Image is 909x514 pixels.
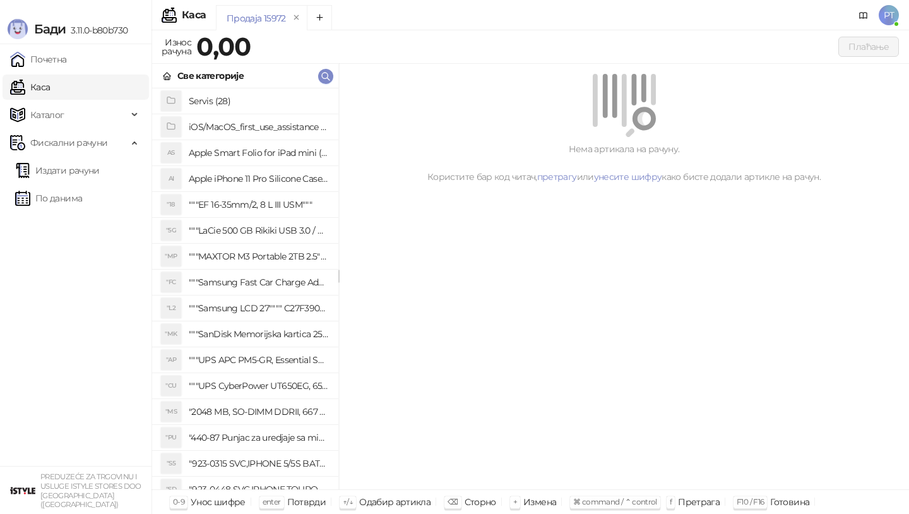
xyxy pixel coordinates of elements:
[359,494,431,510] div: Одабир артикла
[30,130,107,155] span: Фискални рачуни
[354,142,894,184] div: Нема артикала на рачуну. Користите бар код читач, или како бисте додали артикле на рачун.
[879,5,899,25] span: PT
[10,75,50,100] a: Каса
[523,494,556,510] div: Измена
[161,298,181,318] div: "L2
[189,376,328,396] h4: """UPS CyberPower UT650EG, 650VA/360W , line-int., s_uko, desktop"""
[189,169,328,189] h4: Apple iPhone 11 Pro Silicone Case - Black
[678,494,720,510] div: Претрага
[161,272,181,292] div: "FC
[227,11,286,25] div: Продаја 15972
[161,143,181,163] div: AS
[10,478,35,503] img: 64x64-companyLogo-77b92cf4-9946-4f36-9751-bf7bb5fd2c7d.png
[177,69,244,83] div: Све категорије
[189,246,328,266] h4: """MAXTOR M3 Portable 2TB 2.5"""" crni eksterni hard disk HX-M201TCB/GM"""
[189,298,328,318] h4: """Samsung LCD 27"""" C27F390FHUXEN"""
[189,453,328,474] h4: "923-0315 SVC,IPHONE 5/5S BATTERY REMOVAL TRAY Držač za iPhone sa kojim se otvara display
[189,194,328,215] h4: """EF 16-35mm/2, 8 L III USM"""
[465,494,496,510] div: Сторно
[594,171,662,182] a: унесите шифру
[161,479,181,499] div: "SD
[307,5,332,30] button: Add tab
[737,497,764,506] span: F10 / F16
[853,5,874,25] a: Документација
[189,272,328,292] h4: """Samsung Fast Car Charge Adapter, brzi auto punja_, boja crna"""
[448,497,458,506] span: ⌫
[161,246,181,266] div: "MP
[161,350,181,370] div: "AP
[191,494,246,510] div: Унос шифре
[10,47,67,72] a: Почетна
[161,220,181,241] div: "5G
[189,324,328,344] h4: """SanDisk Memorijska kartica 256GB microSDXC sa SD adapterom SDSQXA1-256G-GN6MA - Extreme PLUS, ...
[189,220,328,241] h4: """LaCie 500 GB Rikiki USB 3.0 / Ultra Compact & Resistant aluminum / USB 3.0 / 2.5"""""""
[513,497,517,506] span: +
[66,25,128,36] span: 3.11.0-b80b730
[189,143,328,163] h4: Apple Smart Folio for iPad mini (A17 Pro) - Sage
[161,194,181,215] div: "18
[161,453,181,474] div: "S5
[173,497,184,506] span: 0-9
[189,117,328,137] h4: iOS/MacOS_first_use_assistance (4)
[189,427,328,448] h4: "440-87 Punjac za uredjaje sa micro USB portom 4/1, Stand."
[537,171,577,182] a: претрагу
[182,10,206,20] div: Каса
[770,494,809,510] div: Готовина
[263,497,281,506] span: enter
[152,88,338,489] div: grid
[288,13,305,23] button: remove
[8,19,28,39] img: Logo
[161,376,181,396] div: "CU
[34,21,66,37] span: Бади
[161,324,181,344] div: "MK
[838,37,899,57] button: Плаћање
[343,497,353,506] span: ↑/↓
[189,91,328,111] h4: Servis (28)
[15,186,82,211] a: По данима
[40,472,141,509] small: PREDUZEĆE ZA TRGOVINU I USLUGE ISTYLE STORES DOO [GEOGRAPHIC_DATA] ([GEOGRAPHIC_DATA])
[161,427,181,448] div: "PU
[670,497,672,506] span: f
[159,34,194,59] div: Износ рачуна
[287,494,326,510] div: Потврди
[161,169,181,189] div: AI
[189,479,328,499] h4: "923-0448 SVC,IPHONE,TOURQUE DRIVER KIT .65KGF- CM Šrafciger "
[573,497,657,506] span: ⌘ command / ⌃ control
[196,31,251,62] strong: 0,00
[15,158,100,183] a: Издати рачуни
[30,102,64,128] span: Каталог
[161,402,181,422] div: "MS
[189,402,328,422] h4: "2048 MB, SO-DIMM DDRII, 667 MHz, Napajanje 1,8 0,1 V, Latencija CL5"
[189,350,328,370] h4: """UPS APC PM5-GR, Essential Surge Arrest,5 utic_nica"""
